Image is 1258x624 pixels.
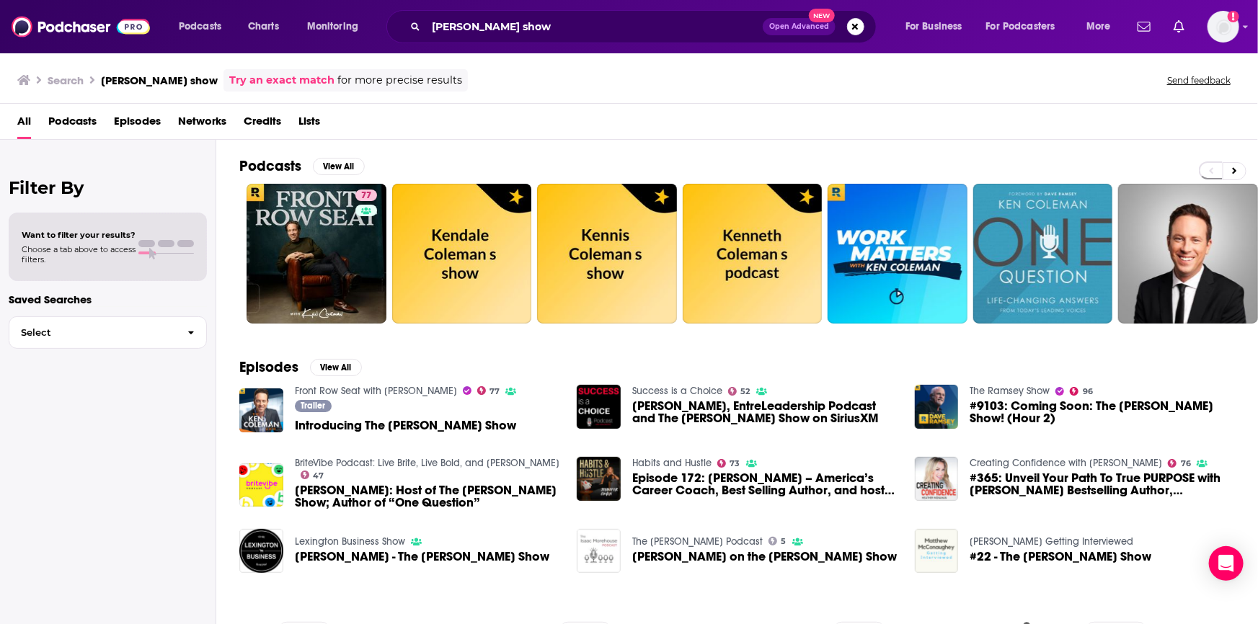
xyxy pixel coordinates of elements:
[244,110,281,139] a: Credits
[970,472,1235,496] a: #365: Unveil Your Path To True PURPOSE with Ken Coleman Bestselling Author, Ramsey Personality, &...
[295,484,560,509] a: Ken Coleman: Host of The Ken Coleman Show; Author of “One Question”
[970,385,1050,397] a: The Ramsey Show
[632,551,897,563] a: Isaac on the Ken Coleman Show
[1228,11,1239,22] svg: Add a profile image
[970,457,1162,469] a: Creating Confidence with Heather Monahan
[905,17,962,37] span: For Business
[763,18,836,35] button: Open AdvancedNew
[426,15,763,38] input: Search podcasts, credits, & more...
[1086,17,1111,37] span: More
[298,110,320,139] a: Lists
[295,551,549,563] a: Ken Coleman - The Ken Coleman Show
[17,110,31,139] a: All
[337,72,462,89] span: for more precise results
[477,386,500,395] a: 77
[1168,14,1190,39] a: Show notifications dropdown
[355,190,377,201] a: 77
[239,529,283,573] img: Ken Coleman - The Ken Coleman Show
[295,457,559,469] a: BriteVibe Podcast: Live Brite, Live Bold, and Share BriteVibes
[239,463,283,507] img: Ken Coleman: Host of The Ken Coleman Show; Author of “One Question”
[970,400,1235,424] span: #9103: Coming Soon: The [PERSON_NAME] Show! (Hour 2)
[48,73,84,87] h3: Search
[915,457,959,501] img: #365: Unveil Your Path To True PURPOSE with Ken Coleman Bestselling Author, Ramsey Personality, &...
[239,15,288,38] a: Charts
[1209,546,1244,581] div: Open Intercom Messenger
[9,293,207,306] p: Saved Searches
[915,529,959,573] img: #22 - The Ken Coleman Show
[728,387,750,396] a: 52
[1181,460,1191,467] span: 76
[114,110,161,139] a: Episodes
[248,17,279,37] span: Charts
[1208,11,1239,43] button: Show profile menu
[781,538,787,545] span: 5
[632,457,712,469] a: Habits and Hustle
[1083,388,1093,395] span: 96
[9,316,207,349] button: Select
[970,400,1235,424] a: #9103: Coming Soon: The Ken Coleman Show! (Hour 2)
[1076,15,1129,38] button: open menu
[741,388,750,395] span: 52
[295,385,457,397] a: Front Row Seat with Ken Coleman
[239,157,365,175] a: PodcastsView All
[295,551,549,563] span: [PERSON_NAME] - The [PERSON_NAME] Show
[9,328,176,337] span: Select
[970,551,1151,563] a: #22 - The Ken Coleman Show
[295,484,560,509] span: [PERSON_NAME]: Host of The [PERSON_NAME] Show; Author of “One Question”
[239,358,362,376] a: EpisodesView All
[101,73,218,87] h3: [PERSON_NAME] show
[490,388,500,395] span: 77
[1163,74,1235,86] button: Send feedback
[1168,459,1191,468] a: 76
[915,385,959,429] a: #9103: Coming Soon: The Ken Coleman Show! (Hour 2)
[895,15,980,38] button: open menu
[970,551,1151,563] span: #22 - The [PERSON_NAME] Show
[1208,11,1239,43] span: Logged in as BenLaurro
[295,419,516,432] span: Introducing The [PERSON_NAME] Show
[769,23,829,30] span: Open Advanced
[632,400,898,424] a: Ken Coleman, EntreLeadership Podcast and The Ken Coleman Show on SiriusXM
[307,17,358,37] span: Monitoring
[313,473,324,479] span: 47
[239,388,283,432] img: Introducing The Ken Coleman Show
[577,385,621,429] img: Ken Coleman, EntreLeadership Podcast and The Ken Coleman Show on SiriusXM
[247,184,386,324] a: 77
[48,110,97,139] a: Podcasts
[1132,14,1156,39] a: Show notifications dropdown
[970,535,1133,548] a: Matthew McConaughey Getting Interviewed
[310,359,362,376] button: View All
[301,401,325,410] span: Trailer
[577,457,621,501] a: Episode 172: Ken Coleman – America’s Career Coach, Best Selling Author, and host of The Ken Colem...
[632,400,898,424] span: [PERSON_NAME], EntreLeadership Podcast and The [PERSON_NAME] Show on SiriusXM
[632,472,898,496] span: Episode 172: [PERSON_NAME] – America’s Career Coach, Best Selling Author, and host of The [PERSON...
[9,177,207,198] h2: Filter By
[632,551,897,563] span: [PERSON_NAME] on the [PERSON_NAME] Show
[301,471,324,479] a: 47
[717,459,740,468] a: 73
[809,9,835,22] span: New
[22,230,136,240] span: Want to filter your results?
[239,358,298,376] h2: Episodes
[768,537,787,545] a: 5
[178,110,226,139] a: Networks
[977,15,1076,38] button: open menu
[169,15,240,38] button: open menu
[1070,387,1093,396] a: 96
[577,529,621,573] a: Isaac on the Ken Coleman Show
[12,13,150,40] img: Podchaser - Follow, Share and Rate Podcasts
[229,72,335,89] a: Try an exact match
[295,535,405,548] a: Lexington Business Show
[632,385,722,397] a: Success is a Choice
[22,244,136,264] span: Choose a tab above to access filters.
